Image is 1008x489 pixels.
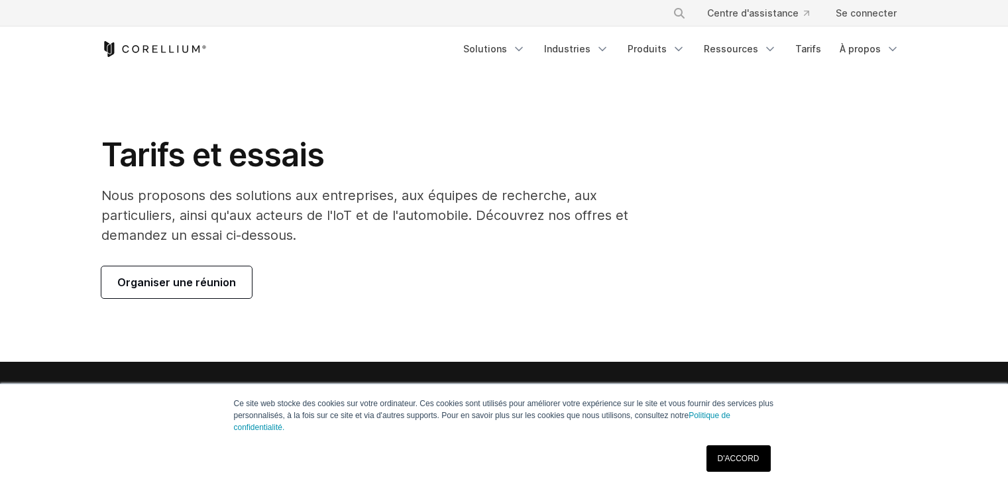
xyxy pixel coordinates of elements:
[718,454,759,463] font: D'ACCORD
[657,1,907,25] div: Menu de navigation
[840,43,881,54] font: À propos
[101,135,325,174] font: Tarifs et essais
[704,43,758,54] font: Ressources
[707,7,799,19] font: Centre d'assistance
[706,445,771,472] a: D'ACCORD
[101,41,207,57] a: Corellium Accueil
[544,43,590,54] font: Industries
[836,7,897,19] font: Se connecter
[455,37,907,61] div: Menu de navigation
[101,188,628,243] font: Nous proposons des solutions aux entreprises, aux équipes de recherche, aux particuliers, ainsi q...
[795,43,821,54] font: Tarifs
[628,43,667,54] font: Produits
[234,411,730,432] a: Politique de confidentialité.
[117,276,236,289] font: Organiser une réunion
[234,399,773,420] font: Ce site web stocke des cookies sur votre ordinateur. Ces cookies sont utilisés pour améliorer vot...
[101,266,252,298] a: Organiser une réunion
[463,43,507,54] font: Solutions
[667,1,691,25] button: Recherche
